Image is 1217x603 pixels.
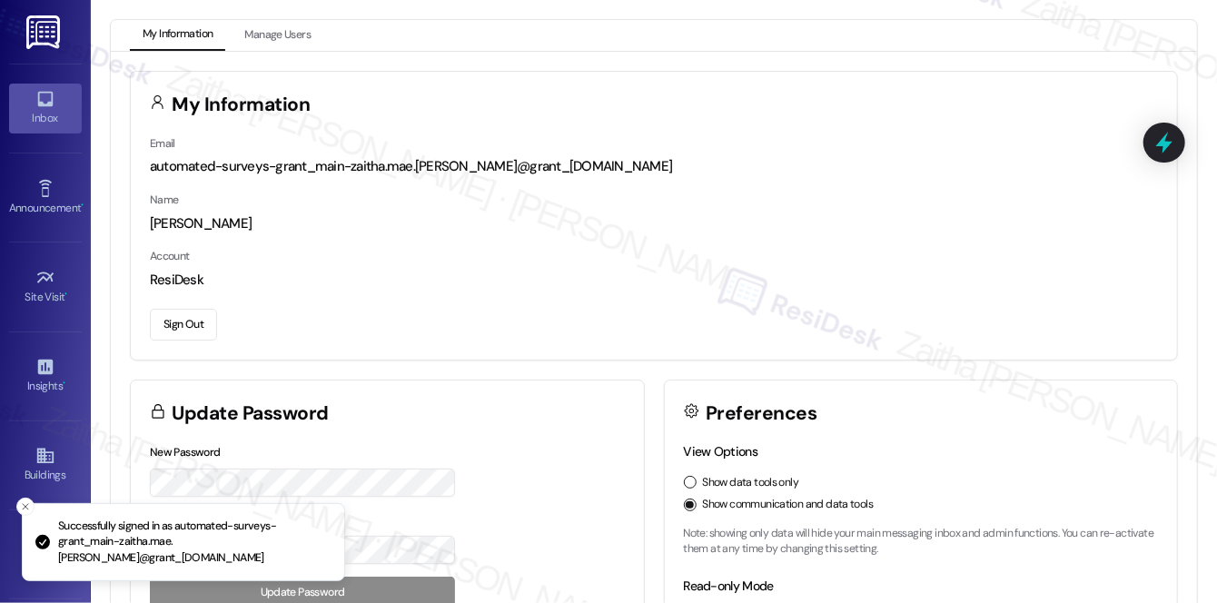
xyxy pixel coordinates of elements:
[9,530,82,579] a: Leads
[150,271,1158,290] div: ResiDesk
[9,262,82,311] a: Site Visit •
[684,526,1159,558] p: Note: showing only data will hide your main messaging inbox and admin functions. You can re-activ...
[150,309,217,341] button: Sign Out
[684,443,758,460] label: View Options
[684,578,774,594] label: Read-only Mode
[9,84,82,133] a: Inbox
[150,445,221,460] label: New Password
[150,193,179,207] label: Name
[150,157,1158,176] div: automated-surveys-grant_main-zaitha.mae.[PERSON_NAME]@grant_[DOMAIN_NAME]
[130,20,225,51] button: My Information
[232,20,323,51] button: Manage Users
[150,249,190,263] label: Account
[173,404,329,423] h3: Update Password
[81,199,84,212] span: •
[173,95,311,114] h3: My Information
[703,497,874,513] label: Show communication and data tools
[9,440,82,489] a: Buildings
[65,288,68,301] span: •
[63,377,65,390] span: •
[150,214,1158,233] div: [PERSON_NAME]
[706,404,816,423] h3: Preferences
[9,351,82,400] a: Insights •
[58,519,330,567] p: Successfully signed in as automated-surveys-grant_main-zaitha.mae.[PERSON_NAME]@grant_[DOMAIN_NAME]
[150,136,175,151] label: Email
[26,15,64,49] img: ResiDesk Logo
[703,475,799,491] label: Show data tools only
[16,498,35,516] button: Close toast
